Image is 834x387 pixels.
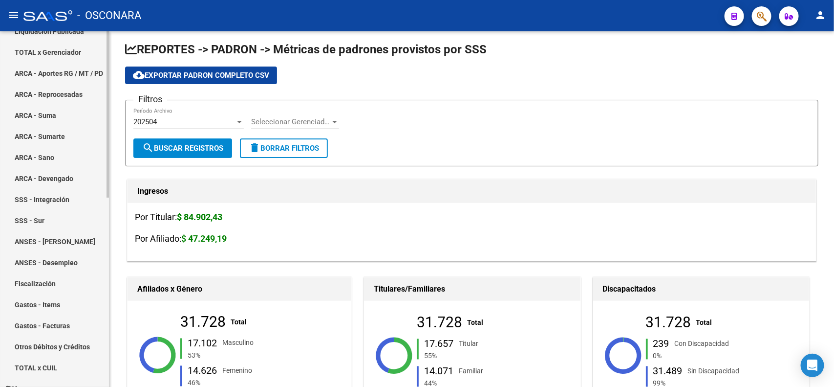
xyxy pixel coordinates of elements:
[137,281,342,297] h1: Afiliados x Género
[137,183,806,199] h1: Ingresos
[133,92,167,106] h3: Filtros
[133,117,157,126] span: 202504
[688,366,740,377] div: Sin Discapacidad
[374,281,570,297] h1: Titulares/Familiares
[133,69,145,81] mat-icon: cloud_download
[459,366,483,377] div: Familiar
[417,317,462,328] div: 31.728
[424,366,453,376] div: 14.071
[133,71,269,80] span: Exportar Padron Completo CSV
[8,9,20,21] mat-icon: menu
[696,317,712,328] div: Total
[251,117,330,126] span: Seleccionar Gerenciador
[77,5,141,26] span: - OSCONARA
[181,233,227,244] strong: $ 47.249,19
[814,9,826,21] mat-icon: person
[222,338,254,348] div: Masculino
[249,142,260,154] mat-icon: delete
[653,339,669,348] div: 239
[188,366,217,376] div: 14.626
[653,366,683,376] div: 31.489
[125,67,277,84] button: Exportar Padron Completo CSV
[240,138,328,158] button: Borrar Filtros
[135,210,809,224] h3: Por Titular:
[135,232,809,246] h3: Por Afiliado:
[231,317,247,327] div: Total
[249,144,319,153] span: Borrar Filtros
[188,338,217,348] div: 17.102
[675,338,729,349] div: Con Discapacidad
[603,281,799,297] h1: Discapacitados
[142,142,154,154] mat-icon: search
[142,144,223,153] span: Buscar Registros
[133,138,232,158] button: Buscar Registros
[222,365,252,376] div: Femenino
[422,350,547,361] div: 55%
[424,339,453,348] div: 17.657
[651,350,776,361] div: 0%
[646,317,691,328] div: 31.728
[186,350,311,361] div: 53%
[180,317,226,327] div: 31.728
[459,338,478,349] div: Titular
[125,43,487,56] span: REPORTES -> PADRON -> Métricas de padrones provistos por SSS
[177,212,222,222] strong: $ 84.902,43
[801,354,824,377] div: Open Intercom Messenger
[467,317,483,328] div: Total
